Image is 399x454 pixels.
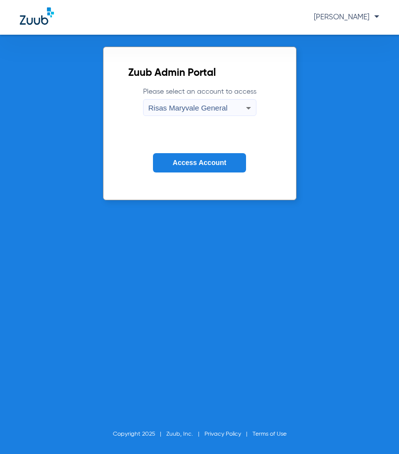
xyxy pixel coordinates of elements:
button: Access Account [153,153,246,172]
img: Zuub Logo [20,7,54,25]
a: Privacy Policy [204,431,241,437]
label: Please select an account to access [143,87,256,116]
span: Risas Maryvale General [149,104,228,112]
span: [PERSON_NAME] [314,13,379,21]
iframe: Chat Widget [349,406,399,454]
span: Access Account [173,159,226,167]
h2: Zuub Admin Portal [128,68,271,78]
li: Zuub, Inc. [166,429,204,439]
li: Copyright 2025 [113,429,166,439]
a: Terms of Use [252,431,287,437]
